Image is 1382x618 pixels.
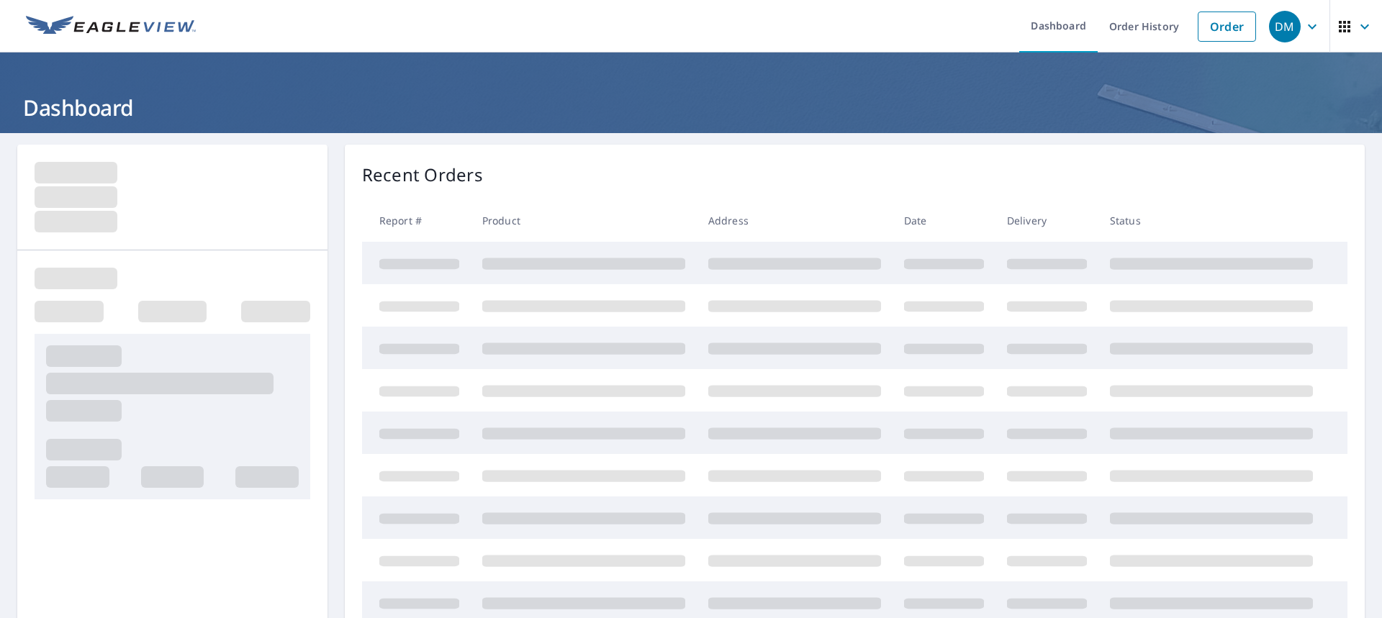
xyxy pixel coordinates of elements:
th: Report # [362,199,471,242]
h1: Dashboard [17,93,1365,122]
th: Date [893,199,995,242]
p: Recent Orders [362,162,483,188]
th: Status [1098,199,1324,242]
a: Order [1198,12,1256,42]
img: EV Logo [26,16,196,37]
th: Address [697,199,893,242]
th: Product [471,199,697,242]
div: DM [1269,11,1301,42]
th: Delivery [995,199,1098,242]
